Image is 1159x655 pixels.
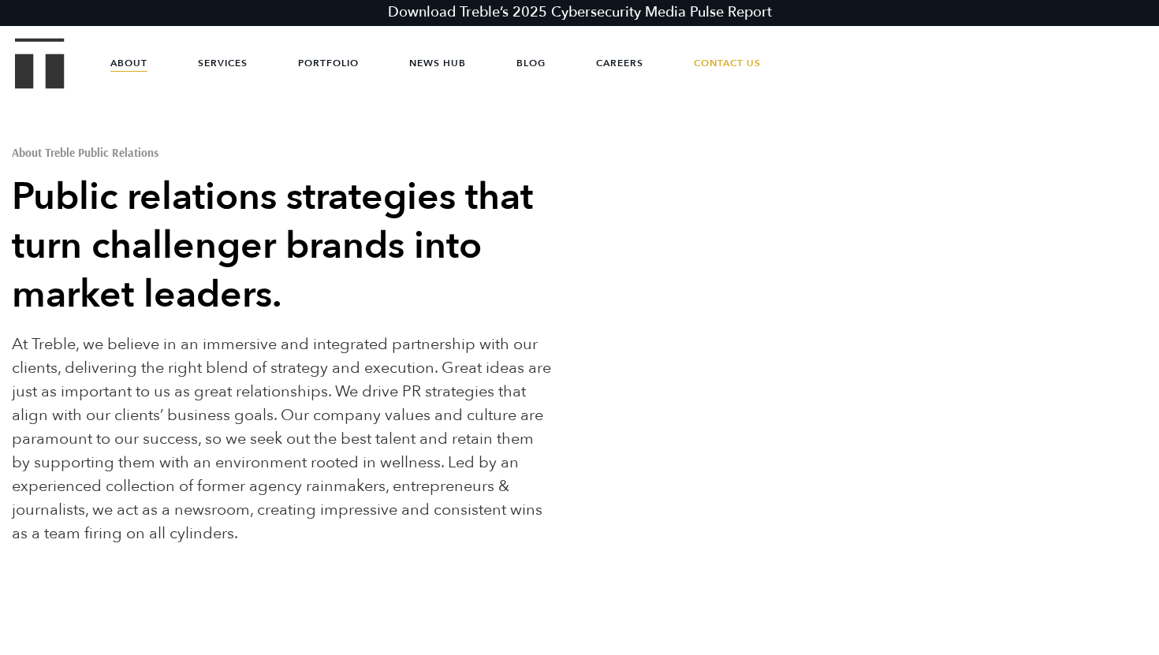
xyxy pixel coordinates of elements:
[15,38,65,88] img: Treble logo
[12,173,552,319] h2: Public relations strategies that turn challenger brands into market leaders.
[298,39,359,87] a: Portfolio
[198,39,248,87] a: Services
[12,147,552,158] h1: About Treble Public Relations
[596,39,643,87] a: Careers
[16,39,63,87] a: Treble Homepage
[409,39,466,87] a: News Hub
[110,39,147,87] a: About
[694,39,761,87] a: Contact Us
[516,39,546,87] a: Blog
[12,333,552,545] p: At Treble, we believe in an immersive and integrated partnership with our clients, delivering the...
